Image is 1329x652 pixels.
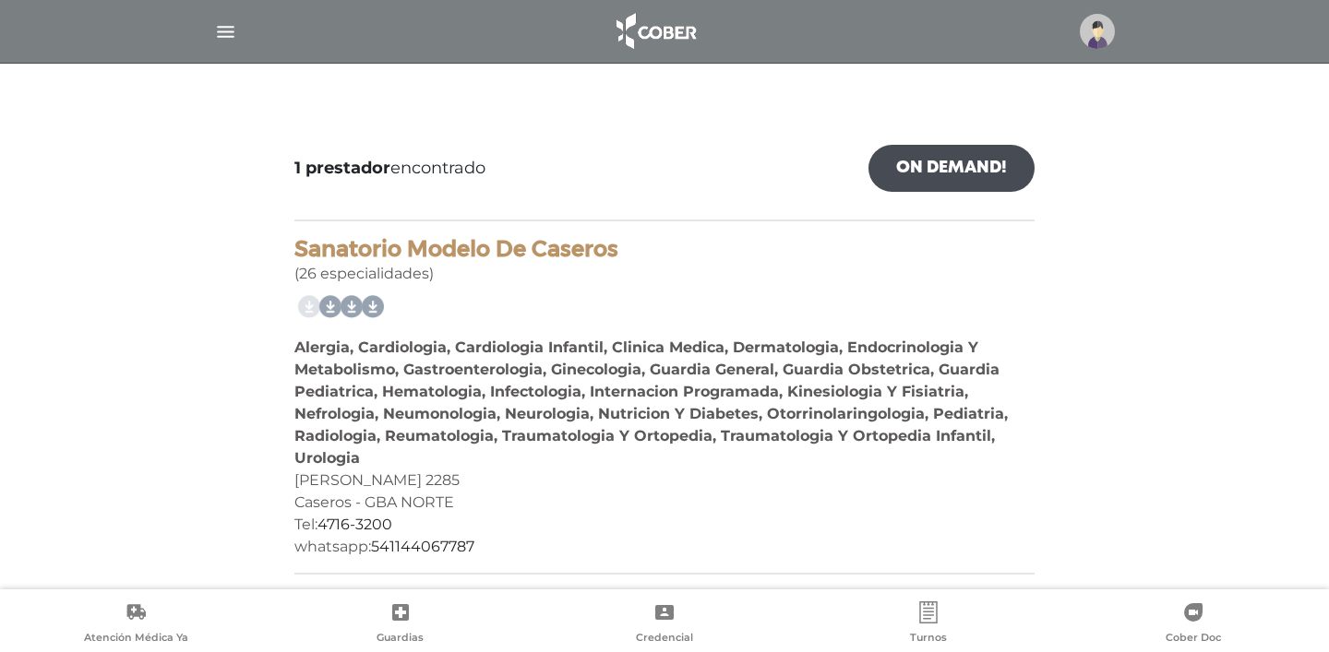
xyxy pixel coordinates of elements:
span: encontrado [294,156,485,181]
a: Turnos [796,601,1060,648]
img: profile-placeholder.svg [1080,14,1115,49]
div: (26 especialidades) [294,236,1035,285]
div: whatsapp: [294,536,1035,558]
span: Turnos [910,631,947,647]
span: Cober Doc [1166,631,1221,647]
a: Guardias [268,601,532,648]
h4: Sanatorio Modelo De Caseros [294,236,1035,263]
a: On Demand! [868,145,1035,192]
img: Cober_menu-lines-white.svg [214,20,237,43]
div: Caseros - GBA NORTE [294,492,1035,514]
div: [PERSON_NAME] 2285 [294,469,1035,492]
a: Credencial [533,601,796,648]
b: 1 prestador [294,158,390,178]
a: Atención Médica Ya [4,601,268,648]
div: Tel: [294,514,1035,536]
a: 4716-3200 [317,516,392,533]
a: 541144067787 [371,538,474,555]
a: Cober Doc [1061,601,1325,648]
span: Atención Médica Ya [84,631,188,647]
b: Alergia, Cardiologia, Cardiologia Infantil, Clinica Medica, Dermatologia, Endocrinologia Y Metabo... [294,338,1008,467]
span: Credencial [636,631,693,647]
img: logo_cober_home-white.png [606,9,703,53]
span: Guardias [377,631,424,647]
